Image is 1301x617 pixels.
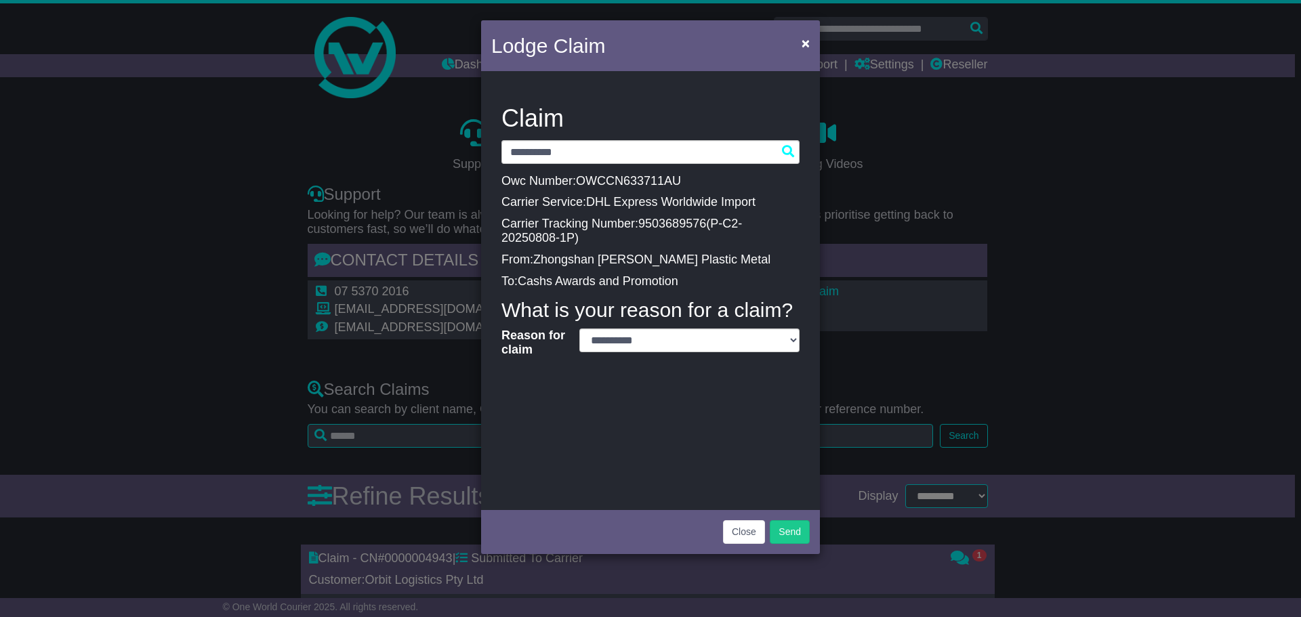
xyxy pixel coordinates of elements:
[501,174,800,189] p: Owc Number:
[723,520,765,544] button: Close
[501,274,800,289] p: To:
[795,29,817,57] button: Close
[802,35,810,51] span: ×
[533,253,770,266] span: Zhongshan [PERSON_NAME] Plastic Metal
[518,274,678,288] span: Cashs Awards and Promotion
[501,217,800,246] p: Carrier Tracking Number: ( )
[501,105,800,132] h3: Claim
[576,174,681,188] span: OWCCN633711AU
[501,299,800,321] h4: What is your reason for a claim?
[501,217,742,245] span: P-C2-20250808-1P
[495,328,573,358] label: Reason for claim
[501,195,800,210] p: Carrier Service:
[770,520,810,544] button: Send
[638,217,706,230] span: 9503689576
[586,195,756,209] span: DHL Express Worldwide Import
[501,253,800,268] p: From:
[491,30,605,61] h4: Lodge Claim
